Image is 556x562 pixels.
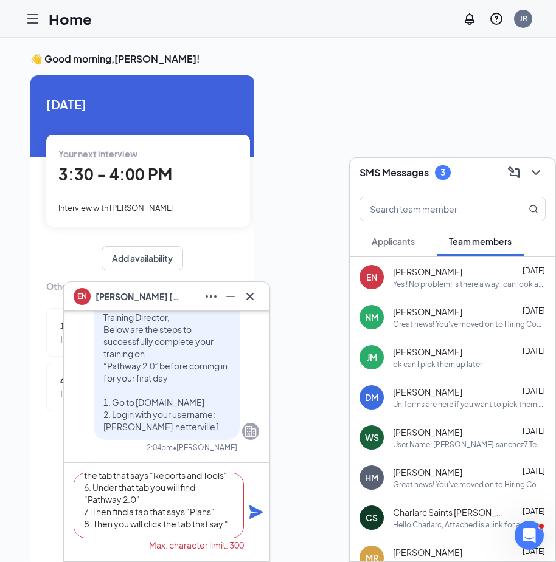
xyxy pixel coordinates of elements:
[249,505,263,519] svg: Plane
[58,148,137,159] span: Your next interview
[201,287,221,306] button: Ellipses
[60,374,186,387] span: 4:00 - 4:30 PM
[393,426,462,438] span: [PERSON_NAME]
[149,538,244,552] span: Max. character limit: 300
[360,166,429,179] h3: SMS Messages
[393,506,502,518] span: Charlarc Saints [PERSON_NAME]
[440,167,445,177] div: 3
[523,507,545,516] span: [DATE]
[523,346,545,355] span: [DATE]
[523,386,545,396] span: [DATE]
[46,279,238,293] span: Other events for [DATE]
[103,300,228,432] span: This is [PERSON_NAME], your Training Director, Below are the steps to successfully complete your ...
[366,512,378,524] div: CS
[240,287,260,306] button: Cross
[60,387,186,400] span: Interview with [PERSON_NAME]
[367,351,377,363] div: JM
[529,204,538,214] svg: MagnifyingGlass
[147,442,173,453] div: 2:04pm
[393,306,462,318] span: [PERSON_NAME]
[58,164,172,184] span: 3:30 - 4:00 PM
[520,13,527,24] div: JR
[365,471,378,484] div: HM
[365,311,378,323] div: NM
[46,95,238,114] span: [DATE]
[393,479,546,490] div: Great news! You've moved on to Hiring Complete, the next stage of the application. We'll reach ou...
[489,12,504,26] svg: QuestionInfo
[393,546,462,558] span: [PERSON_NAME]
[449,236,512,247] span: Team members
[523,547,545,556] span: [DATE]
[243,424,258,439] svg: Company
[529,165,543,180] svg: ChevronDown
[523,266,545,275] span: [DATE]
[515,521,544,550] iframe: Intercom live chat
[173,442,237,453] span: • [PERSON_NAME]
[393,399,546,410] div: Uniforms are here if you want to pick them up. let me know if you need something. When you come p...
[523,467,545,476] span: [DATE]
[360,197,504,221] input: Search team member
[60,319,186,332] span: 10:30 - 11:00 AM
[243,289,257,304] svg: Cross
[30,52,526,66] h3: 👋 Good morning, [PERSON_NAME] !
[507,165,521,180] svg: ComposeMessage
[60,332,186,346] span: Interview with [PERSON_NAME]
[204,289,218,304] svg: Ellipses
[393,519,546,530] div: Hello Charlarc, Attached is a link for an app I would like you to download to finish your trainin...
[526,163,546,182] button: ChevronDown
[365,431,379,444] div: WS
[221,287,240,306] button: Minimize
[223,289,238,304] svg: Minimize
[523,306,545,315] span: [DATE]
[393,439,546,450] div: User Name: [PERSON_NAME].sanchez7 Temporary Password: tNzJUxefLKGf If you have any questions feel...
[393,386,462,398] span: [PERSON_NAME]
[96,290,181,303] span: [PERSON_NAME] [GEOGRAPHIC_DATA]
[49,9,92,29] h1: Home
[102,246,183,270] button: Add availability
[372,236,415,247] span: Applicants
[393,266,462,278] span: [PERSON_NAME]
[393,466,462,478] span: [PERSON_NAME]
[523,427,545,436] span: [DATE]
[74,473,244,538] textarea: 3. Password will be: uWXhySFjTQtz 4. Go ahead and verify your identity using your phone number. 5...
[393,359,482,369] div: ok can I pick them up later
[393,279,546,289] div: Yes ! No problem! Is there a way I can look at the sizing for the uniforms ?
[365,391,378,403] div: DM
[462,12,477,26] svg: Notifications
[504,163,524,182] button: ComposeMessage
[366,271,377,283] div: EN
[393,319,546,329] div: Great news! You've moved on to Hiring Complete, the next stage of the application. We'll reach ou...
[26,12,40,26] svg: Hamburger
[58,203,174,213] span: Interview with [PERSON_NAME]
[393,346,462,358] span: [PERSON_NAME]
